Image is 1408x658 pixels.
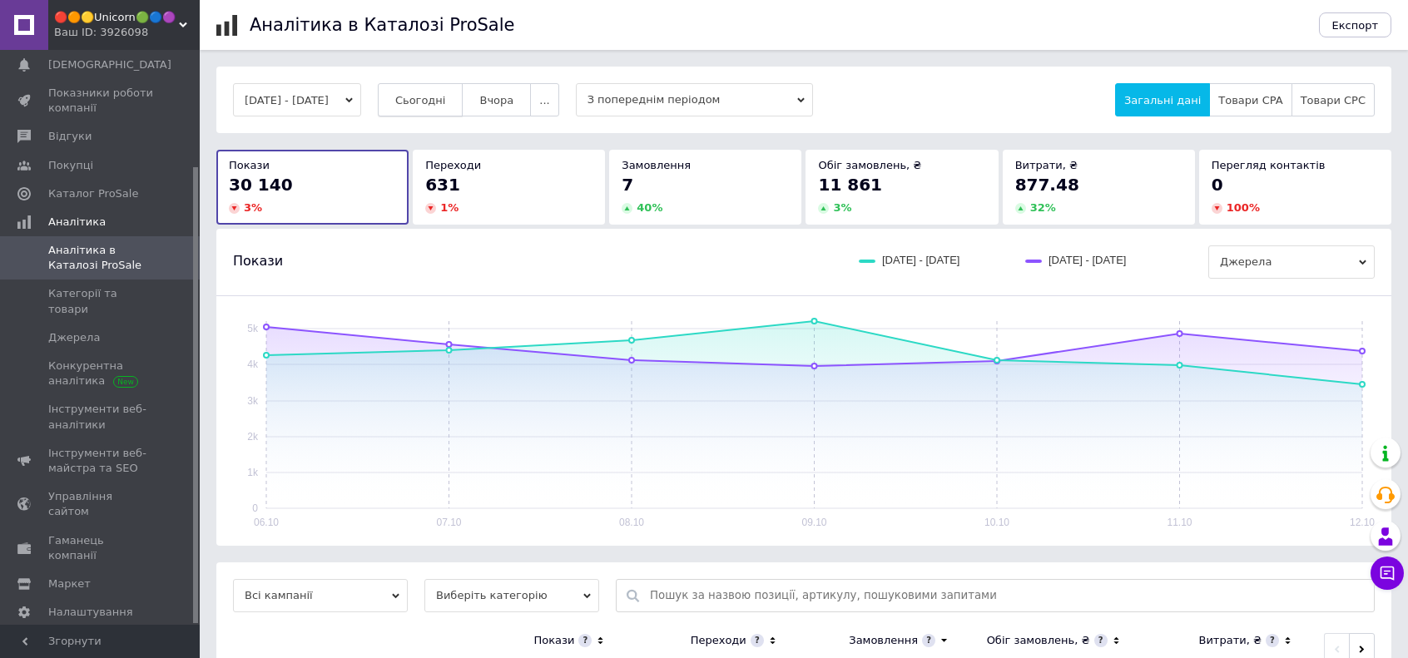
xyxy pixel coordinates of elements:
span: Налаштування [48,605,133,620]
text: 06.10 [254,517,279,528]
div: Переходи [691,633,746,648]
span: 0 [1212,175,1223,195]
button: Вчора [462,83,531,116]
div: Ваш ID: 3926098 [54,25,200,40]
span: Аналітика в Каталозі ProSale [48,243,154,273]
span: Інструменти веб-аналітики [48,402,154,432]
span: Управління сайтом [48,489,154,519]
span: Виберіть категорію [424,579,599,612]
span: 877.48 [1015,175,1079,195]
div: Витрати, ₴ [1198,633,1262,648]
span: Показники роботи компанії [48,86,154,116]
span: Експорт [1332,19,1379,32]
span: 1 % [440,201,459,214]
span: Маркет [48,576,91,591]
span: Всі кампанії [233,579,408,612]
text: 11.10 [1167,517,1192,528]
div: Покази [533,633,574,648]
span: ... [539,94,549,106]
span: Обіг замовлень, ₴ [818,159,921,171]
span: Гаманець компанії [48,533,154,563]
text: 0 [252,502,258,514]
text: 10.10 [984,517,1009,528]
span: 3 % [833,201,851,214]
span: Вчора [479,94,513,106]
button: ... [530,83,558,116]
button: Товари CPC [1291,83,1375,116]
button: Сьогодні [378,83,464,116]
button: Експорт [1319,12,1392,37]
button: Чат з покупцем [1371,557,1404,590]
span: 11 861 [818,175,882,195]
span: Джерела [48,330,100,345]
span: Загальні дані [1124,94,1201,106]
span: Витрати, ₴ [1015,159,1078,171]
span: Покази [233,252,283,270]
span: Конкурентна аналітика [48,359,154,388]
text: 3k [247,395,259,407]
text: 12.10 [1350,517,1375,528]
span: [DEMOGRAPHIC_DATA] [48,57,171,72]
span: 30 140 [229,175,293,195]
span: Покази [229,159,270,171]
span: 🔴🟠🟡Unicorn🟢🔵🟣 [54,10,179,25]
span: 631 [425,175,460,195]
text: 1k [247,467,259,478]
text: 07.10 [436,517,461,528]
span: Інструменти веб-майстра та SEO [48,446,154,476]
span: Товари CPA [1218,94,1282,106]
div: Обіг замовлень, ₴ [987,633,1090,648]
span: З попереднім періодом [576,83,813,116]
button: [DATE] - [DATE] [233,83,361,116]
text: 4k [247,359,259,370]
button: Товари CPA [1209,83,1291,116]
span: Джерела [1208,245,1375,279]
span: Категорії та товари [48,286,154,316]
button: Загальні дані [1115,83,1210,116]
span: 32 % [1030,201,1056,214]
span: 100 % [1227,201,1260,214]
span: Переходи [425,159,481,171]
span: Сьогодні [395,94,446,106]
text: 5k [247,323,259,334]
text: 2k [247,431,259,443]
span: Відгуки [48,129,92,144]
span: Замовлення [622,159,691,171]
div: Замовлення [849,633,918,648]
span: 3 % [244,201,262,214]
span: 7 [622,175,633,195]
span: Товари CPC [1301,94,1366,106]
span: Перегляд контактів [1212,159,1326,171]
input: Пошук за назвою позиції, артикулу, пошуковими запитами [650,580,1366,611]
text: 08.10 [619,517,644,528]
span: Покупці [48,158,93,173]
text: 09.10 [801,517,826,528]
span: 40 % [637,201,662,214]
span: Аналітика [48,215,106,230]
span: Каталог ProSale [48,186,138,201]
h1: Аналітика в Каталозі ProSale [250,15,514,35]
